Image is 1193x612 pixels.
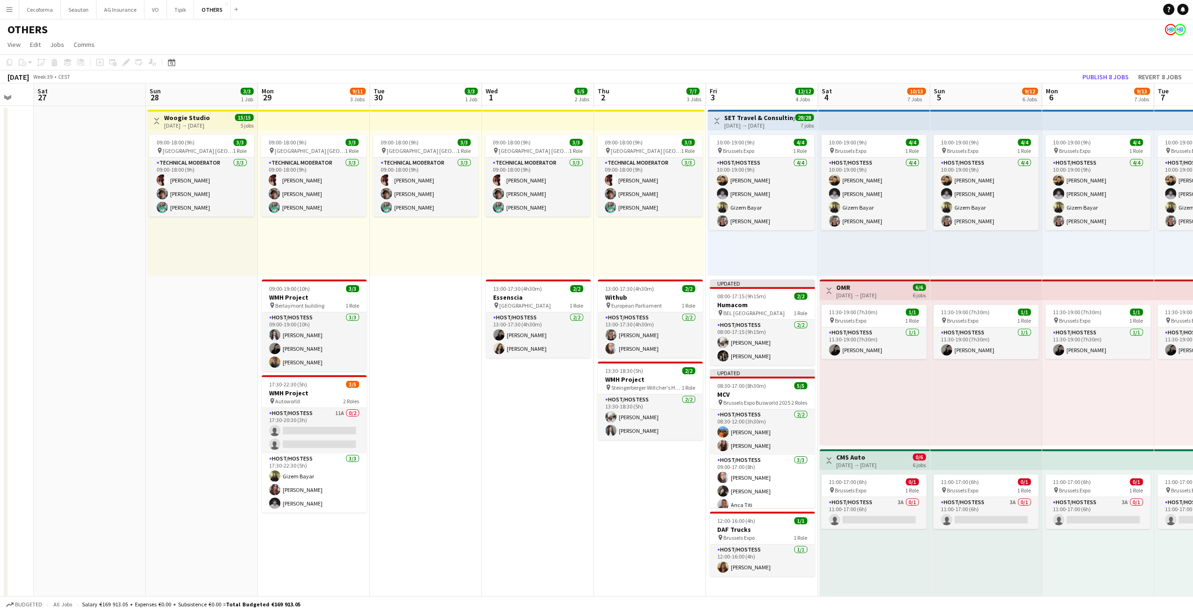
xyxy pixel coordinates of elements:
span: Jobs [50,40,64,49]
button: Publish 8 jobs [1079,71,1133,83]
button: Seauton [61,0,97,19]
div: Salary €169 913.05 + Expenses €0.00 + Subsistence €0.00 = [82,601,300,608]
button: Tipik [167,0,194,19]
a: Jobs [46,38,68,51]
div: [DATE] [8,72,29,82]
button: AG Insurance [97,0,144,19]
span: Budgeted [15,601,42,608]
span: Total Budgeted €169 913.05 [226,601,300,608]
span: Week 39 [31,73,54,80]
a: View [4,38,24,51]
button: Revert 8 jobs [1134,71,1185,83]
span: Comms [74,40,95,49]
app-user-avatar: HR Team [1174,24,1185,35]
app-user-avatar: HR Team [1165,24,1176,35]
div: CEST [58,73,70,80]
span: All jobs [52,601,74,608]
button: OTHERS [194,0,231,19]
button: Cecoforma [19,0,61,19]
button: Budgeted [5,599,44,610]
a: Edit [26,38,45,51]
span: View [8,40,21,49]
button: VO [144,0,167,19]
span: Edit [30,40,41,49]
h1: OTHERS [8,23,48,37]
a: Comms [70,38,98,51]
